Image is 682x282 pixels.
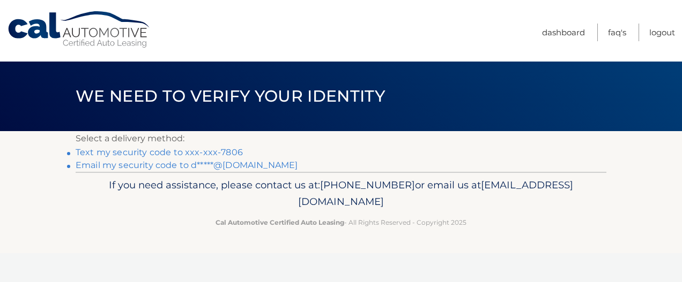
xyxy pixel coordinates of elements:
[76,160,298,170] a: Email my security code to d*****@[DOMAIN_NAME]
[542,24,585,41] a: Dashboard
[649,24,675,41] a: Logout
[76,131,606,146] p: Select a delivery method:
[83,177,599,211] p: If you need assistance, please contact us at: or email us at
[320,179,415,191] span: [PHONE_NUMBER]
[608,24,626,41] a: FAQ's
[76,147,243,157] a: Text my security code to xxx-xxx-7806
[7,11,152,49] a: Cal Automotive
[83,217,599,228] p: - All Rights Reserved - Copyright 2025
[76,86,385,106] span: We need to verify your identity
[216,218,344,226] strong: Cal Automotive Certified Auto Leasing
